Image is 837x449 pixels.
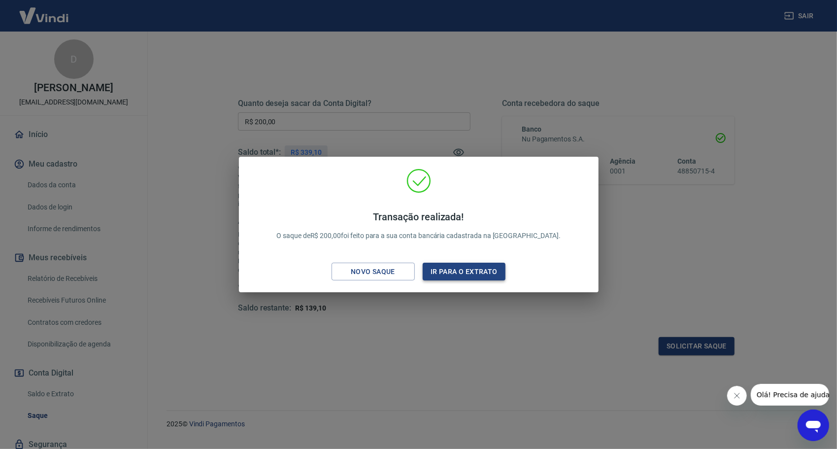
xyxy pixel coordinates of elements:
button: Novo saque [332,263,415,281]
div: Novo saque [339,266,407,278]
iframe: Botão para abrir a janela de mensagens [798,410,829,441]
h4: Transação realizada! [276,211,561,223]
span: Olá! Precisa de ajuda? [6,7,83,15]
button: Ir para o extrato [423,263,506,281]
iframe: Mensagem da empresa [751,384,829,406]
p: O saque de R$ 200,00 foi feito para a sua conta bancária cadastrada na [GEOGRAPHIC_DATA]. [276,211,561,241]
iframe: Fechar mensagem [727,386,747,406]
